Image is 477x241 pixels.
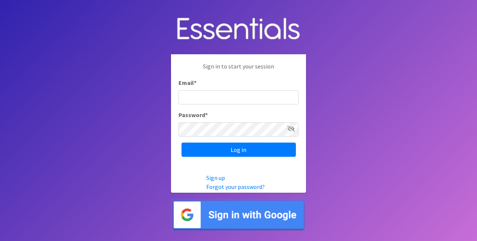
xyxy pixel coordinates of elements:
abbr: required [205,111,208,119]
input: Log in [181,143,296,157]
a: Sign up [206,174,225,181]
label: Password [178,110,208,119]
label: Email [178,78,196,87]
p: Sign in to start your session [178,62,298,78]
img: Human Essentials [171,10,306,49]
a: Forgot your password? [206,183,265,190]
abbr: required [194,79,196,86]
img: Sign in with Google [171,199,306,231]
